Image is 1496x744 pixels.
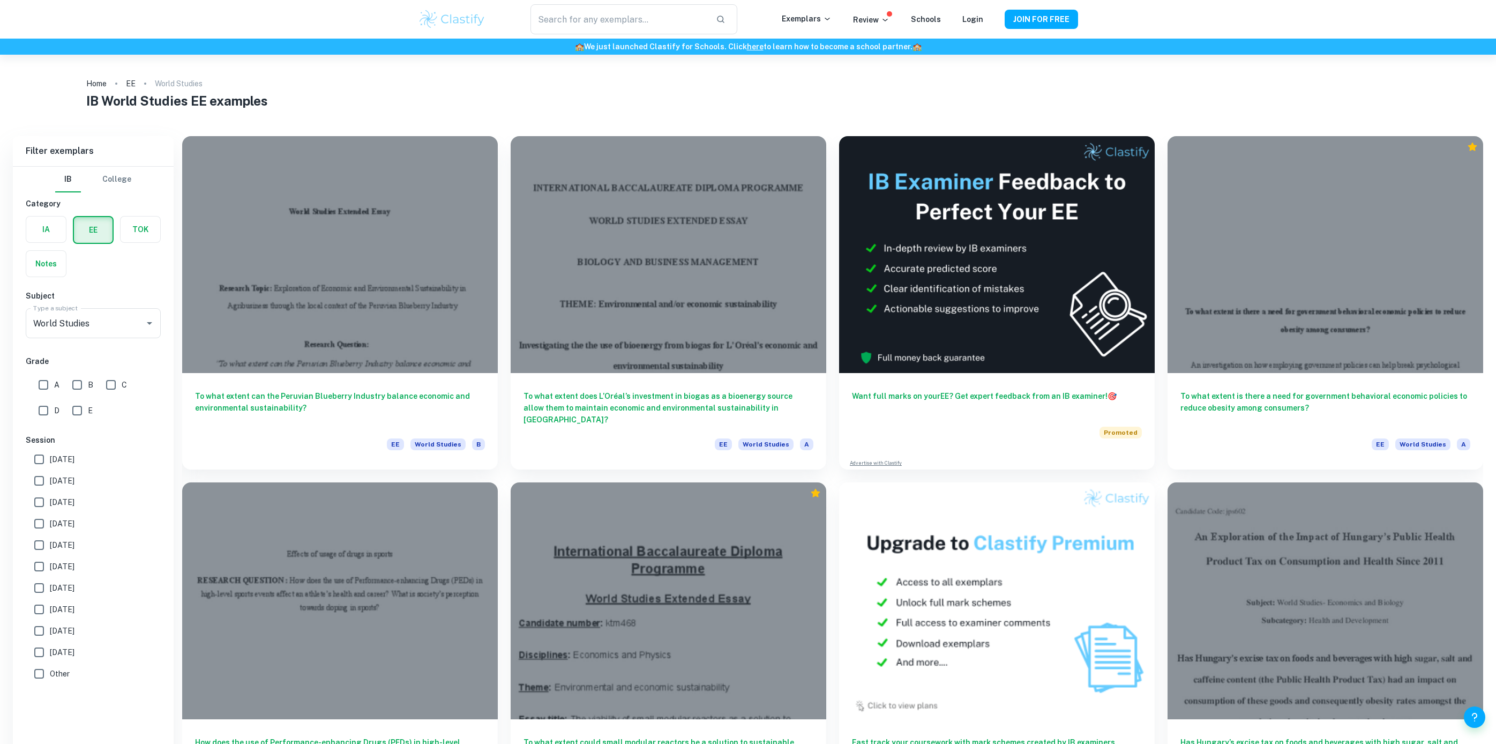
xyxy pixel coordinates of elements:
[50,604,74,615] span: [DATE]
[1180,390,1470,426] h6: To what extent is there a need for government behavioral economic policies to reduce obesity amon...
[800,438,813,450] span: A
[50,539,74,551] span: [DATE]
[839,482,1155,719] img: Thumbnail
[852,390,1142,414] h6: Want full marks on your EE ? Get expert feedback from an IB examiner!
[1467,142,1478,152] div: Premium
[26,290,161,302] h6: Subject
[418,9,486,30] img: Clastify logo
[782,13,832,25] p: Exemplars
[126,76,136,91] a: EE
[387,438,404,450] span: EE
[850,459,902,467] a: Advertise with Clastify
[55,167,131,192] div: Filter type choice
[182,136,498,470] a: To what extent can the Peruvian Blueberry Industry balance economic and environmental sustainabil...
[142,316,157,331] button: Open
[530,4,707,34] input: Search for any exemplars...
[912,42,922,51] span: 🏫
[1464,706,1485,728] button: Help and Feedback
[121,217,160,242] button: TOK
[472,438,485,450] span: B
[1457,438,1470,450] span: A
[1005,10,1078,29] button: JOIN FOR FREE
[88,379,93,391] span: B
[13,136,174,166] h6: Filter exemplars
[911,15,941,24] a: Schools
[575,42,584,51] span: 🏫
[26,217,66,242] button: IA
[26,198,161,210] h6: Category
[26,434,161,446] h6: Session
[26,355,161,367] h6: Grade
[50,625,74,637] span: [DATE]
[50,668,70,680] span: Other
[50,582,74,594] span: [DATE]
[74,217,113,243] button: EE
[54,405,59,416] span: D
[523,390,813,426] h6: To what extent does L’Oréal’s investment in biogas as a bioenergy source allow them to maintain e...
[86,76,107,91] a: Home
[2,41,1494,53] h6: We just launched Clastify for Schools. Click to learn how to become a school partner.
[715,438,732,450] span: EE
[1395,438,1450,450] span: World Studies
[853,14,889,26] p: Review
[26,251,66,277] button: Notes
[1099,427,1142,438] span: Promoted
[810,488,821,499] div: Premium
[410,438,466,450] span: World Studies
[195,390,485,426] h6: To what extent can the Peruvian Blueberry Industry balance economic and environmental sustainabil...
[50,646,74,658] span: [DATE]
[1108,392,1117,400] span: 🎯
[102,167,131,192] button: College
[155,78,203,90] p: World Studies
[839,136,1155,470] a: Want full marks on yourEE? Get expert feedback from an IB examiner!PromotedAdvertise with Clastify
[122,379,127,391] span: C
[747,42,764,51] a: here
[54,379,59,391] span: A
[1168,136,1483,470] a: To what extent is there a need for government behavioral economic policies to reduce obesity amon...
[55,167,81,192] button: IB
[50,496,74,508] span: [DATE]
[50,453,74,465] span: [DATE]
[738,438,794,450] span: World Studies
[88,405,93,416] span: E
[33,303,78,313] label: Type a subject
[50,518,74,530] span: [DATE]
[50,561,74,572] span: [DATE]
[839,136,1155,373] img: Thumbnail
[1372,438,1389,450] span: EE
[50,475,74,487] span: [DATE]
[962,15,983,24] a: Login
[511,136,826,470] a: To what extent does L’Oréal’s investment in biogas as a bioenergy source allow them to maintain e...
[86,91,1410,110] h1: IB World Studies EE examples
